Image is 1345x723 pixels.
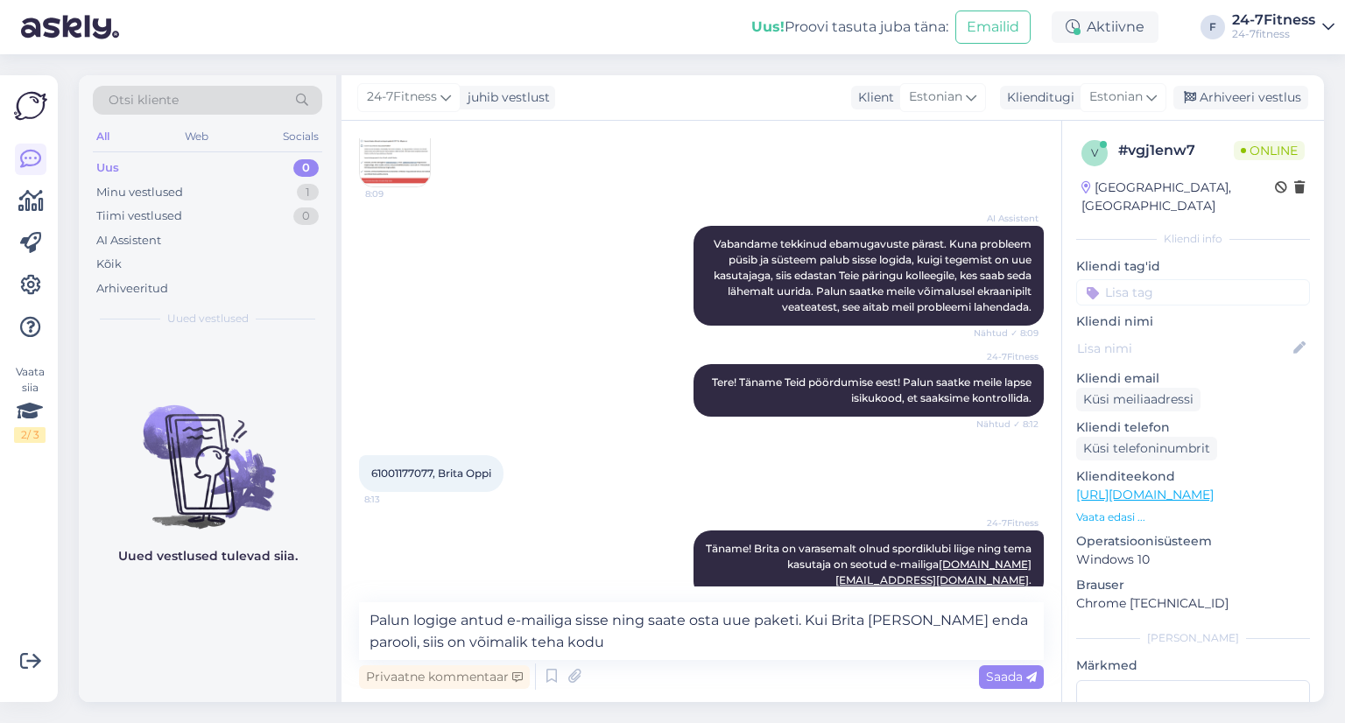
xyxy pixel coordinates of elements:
[973,516,1039,530] span: 24-7Fitness
[1077,339,1290,358] input: Lisa nimi
[1118,140,1234,161] div: # vgj1enw7
[1076,418,1310,437] p: Kliendi telefon
[851,88,894,107] div: Klient
[1076,369,1310,388] p: Kliendi email
[1076,487,1214,502] a: [URL][DOMAIN_NAME]
[1234,141,1305,160] span: Online
[1076,279,1310,305] input: Lisa tag
[1232,13,1334,41] a: 24-7Fitness24-7fitness
[359,602,1044,660] textarea: Palun logige antud e-mailiga sisse ning saate osta uue paketi. Kui Brita [PERSON_NAME] enda paroo...
[706,542,1034,586] span: Täname! Brita on varasemalt olnud spordiklubi liige ning tema kasutaja on seotud e-mailiga .
[1052,11,1158,43] div: Aktiivne
[973,350,1039,363] span: 24-7Fitness
[367,88,437,107] span: 24-7Fitness
[1076,388,1201,411] div: Küsi meiliaadressi
[293,207,319,225] div: 0
[1076,594,1310,613] p: Chrome [TECHNICAL_ID]
[96,207,182,225] div: Tiimi vestlused
[1081,179,1275,215] div: [GEOGRAPHIC_DATA], [GEOGRAPHIC_DATA]
[1076,576,1310,594] p: Brauser
[96,184,183,201] div: Minu vestlused
[93,125,113,148] div: All
[751,17,948,38] div: Proovi tasuta juba täna:
[293,159,319,177] div: 0
[461,88,550,107] div: juhib vestlust
[1000,88,1074,107] div: Klienditugi
[1091,146,1098,159] span: v
[109,91,179,109] span: Otsi kliente
[14,89,47,123] img: Askly Logo
[909,88,962,107] span: Estonian
[973,326,1039,340] span: Nähtud ✓ 8:09
[364,493,430,506] span: 8:13
[1076,312,1310,331] p: Kliendi nimi
[1232,27,1315,41] div: 24-7fitness
[365,187,431,200] span: 8:09
[1076,551,1310,569] p: Windows 10
[714,237,1034,313] span: Vabandame tekkinud ebamugavuste pärast. Kuna probleem püsib ja süsteem palub sisse logida, kuigi ...
[1076,532,1310,551] p: Operatsioonisüsteem
[1232,13,1315,27] div: 24-7Fitness
[14,364,46,443] div: Vaata siia
[1089,88,1143,107] span: Estonian
[1076,231,1310,247] div: Kliendi info
[1076,630,1310,646] div: [PERSON_NAME]
[96,280,168,298] div: Arhiveeritud
[955,11,1031,44] button: Emailid
[279,125,322,148] div: Socials
[1076,467,1310,486] p: Klienditeekond
[751,18,785,35] b: Uus!
[973,418,1039,431] span: Nähtud ✓ 8:12
[96,232,161,249] div: AI Assistent
[712,376,1034,404] span: Tere! Täname Teid pöördumise eest! Palun saatke meile lapse isikukood, et saaksime kontrollida.
[1201,15,1225,39] div: F
[973,212,1039,225] span: AI Assistent
[986,669,1037,684] span: Saada
[14,427,46,443] div: 2 / 3
[359,665,530,689] div: Privaatne kommentaar
[181,125,212,148] div: Web
[79,374,336,531] img: No chats
[297,184,319,201] div: 1
[360,116,430,186] img: Attachment
[96,159,119,177] div: Uus
[1076,656,1310,675] p: Märkmed
[167,311,249,326] span: Uued vestlused
[1076,257,1310,276] p: Kliendi tag'id
[1076,509,1310,525] p: Vaata edasi ...
[118,547,298,565] p: Uued vestlused tulevad siia.
[1173,86,1308,109] div: Arhiveeri vestlus
[1076,437,1217,460] div: Küsi telefoninumbrit
[96,256,122,273] div: Kõik
[371,467,491,480] span: 61001177077, Brita Oppi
